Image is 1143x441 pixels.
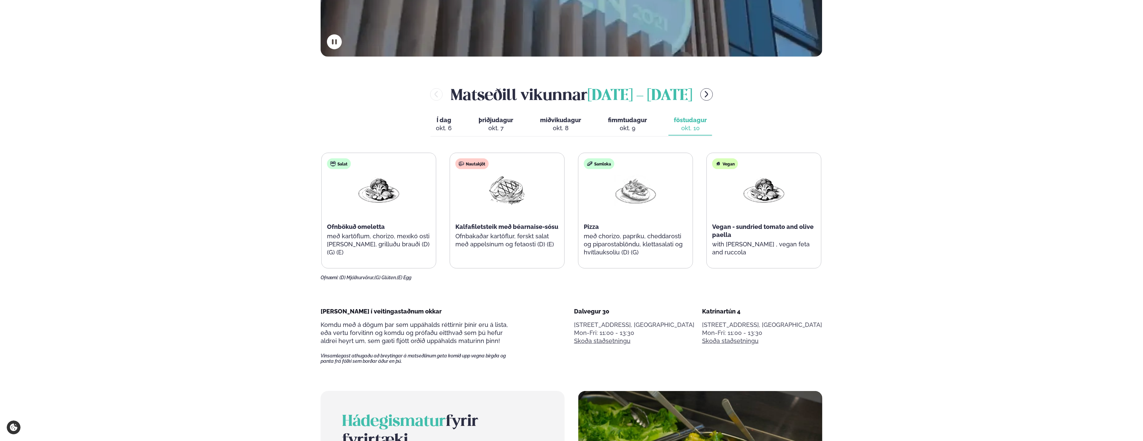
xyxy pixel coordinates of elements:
span: þriðjudagur [479,116,513,124]
div: Mon-Fri: 11:00 - 13:30 [574,329,694,337]
a: Skoða staðsetningu [574,337,630,345]
img: beef.svg [459,161,464,166]
button: Í dag okt. 6 [431,113,457,136]
p: [STREET_ADDRESS], [GEOGRAPHIC_DATA] [574,321,694,329]
div: okt. 8 [540,124,581,132]
button: föstudagur okt. 10 [668,113,712,136]
button: miðvikudagur okt. 8 [535,113,586,136]
div: okt. 7 [479,124,513,132]
span: Vegan - sundried tomato and olive paella [712,223,814,238]
span: (D) Mjólkurvörur, [339,275,374,280]
div: okt. 6 [436,124,452,132]
div: Samloka [584,158,614,169]
span: föstudagur [674,116,707,124]
span: [PERSON_NAME] í veitingastaðnum okkar [321,308,442,315]
img: sandwich-new-16px.svg [587,161,593,166]
span: Pizza [584,223,599,230]
p: Ofnbakaðar kartöflur, ferskt salat með appelsínum og fetaosti (D) (E) [455,232,559,248]
a: Skoða staðsetningu [702,337,759,345]
h2: Matseðill vikunnar [451,84,692,105]
span: Komdu með á dögum þar sem uppáhalds réttirnir þínir eru á lista, eða vertu forvitinn og komdu og ... [321,321,508,344]
div: Salat [327,158,351,169]
img: salad.svg [330,161,336,166]
div: Nautakjöt [455,158,489,169]
span: (E) Egg [397,275,411,280]
p: með chorizo, papríku, cheddarosti og piparostablöndu, klettasalati og hvítlauksolíu (D) (G) [584,232,687,256]
div: Katrínartún 4 [702,307,822,315]
span: Ofnæmi: [321,275,338,280]
span: Ofnbökuð omeletta [327,223,385,230]
div: okt. 10 [674,124,707,132]
span: fimmtudagur [608,116,647,124]
button: fimmtudagur okt. 9 [603,113,652,136]
div: Dalvegur 30 [574,307,694,315]
span: Hádegismatur [342,414,446,429]
img: Vegan.svg [716,161,721,166]
span: Kalfafiletsteik með béarnaise-sósu [455,223,558,230]
img: Vegan.png [357,175,400,206]
img: Beef-Meat.png [486,175,529,206]
p: [STREET_ADDRESS], [GEOGRAPHIC_DATA] [702,321,822,329]
span: (G) Glúten, [374,275,397,280]
a: Cookie settings [7,421,21,434]
p: með kartöflum, chorizo, mexíkó osti [PERSON_NAME], grilluðu brauði (D) (G) (E) [327,232,431,256]
div: Vegan [712,158,738,169]
div: Mon-Fri: 11:00 - 13:30 [702,329,822,337]
button: menu-btn-right [700,88,713,101]
img: Pizza-Bread.png [614,175,657,206]
div: okt. 9 [608,124,647,132]
span: Í dag [436,116,452,124]
span: [DATE] - [DATE] [587,89,692,103]
span: Vinsamlegast athugaðu að breytingar á matseðlinum geta komið upp vegna birgða og panta frá fólki ... [321,353,518,364]
button: menu-btn-left [430,88,443,101]
img: Vegan.png [742,175,785,206]
button: þriðjudagur okt. 7 [473,113,519,136]
p: with [PERSON_NAME] , vegan feta and ruccola [712,240,816,256]
span: miðvikudagur [540,116,581,124]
